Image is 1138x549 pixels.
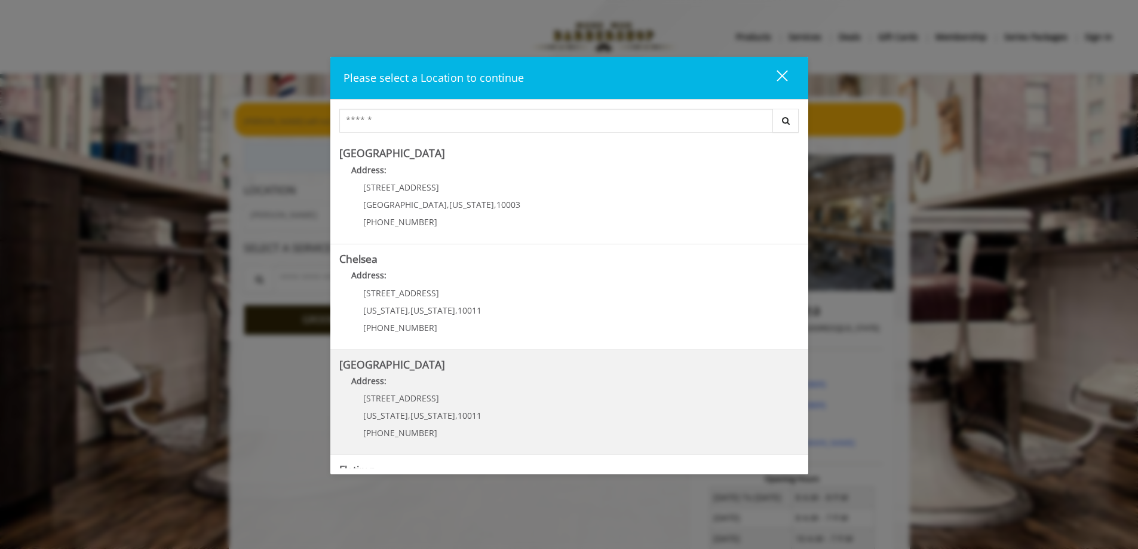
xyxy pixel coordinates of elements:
[447,199,449,210] span: ,
[494,199,496,210] span: ,
[363,392,439,404] span: [STREET_ADDRESS]
[763,69,787,87] div: close dialog
[754,66,795,90] button: close dialog
[449,199,494,210] span: [US_STATE]
[496,199,520,210] span: 10003
[455,305,458,316] span: ,
[363,216,437,228] span: [PHONE_NUMBER]
[339,357,445,372] b: [GEOGRAPHIC_DATA]
[363,427,437,438] span: [PHONE_NUMBER]
[458,410,481,421] span: 10011
[339,462,376,477] b: Flatiron
[343,70,524,85] span: Please select a Location to continue
[779,116,793,125] i: Search button
[458,305,481,316] span: 10011
[363,410,408,421] span: [US_STATE]
[408,410,410,421] span: ,
[455,410,458,421] span: ,
[339,252,378,266] b: Chelsea
[339,146,445,160] b: [GEOGRAPHIC_DATA]
[363,287,439,299] span: [STREET_ADDRESS]
[363,182,439,193] span: [STREET_ADDRESS]
[410,410,455,421] span: [US_STATE]
[339,109,773,133] input: Search Center
[408,305,410,316] span: ,
[363,305,408,316] span: [US_STATE]
[351,375,387,387] b: Address:
[351,269,387,281] b: Address:
[410,305,455,316] span: [US_STATE]
[363,322,437,333] span: [PHONE_NUMBER]
[339,109,799,139] div: Center Select
[363,199,447,210] span: [GEOGRAPHIC_DATA]
[351,164,387,176] b: Address:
